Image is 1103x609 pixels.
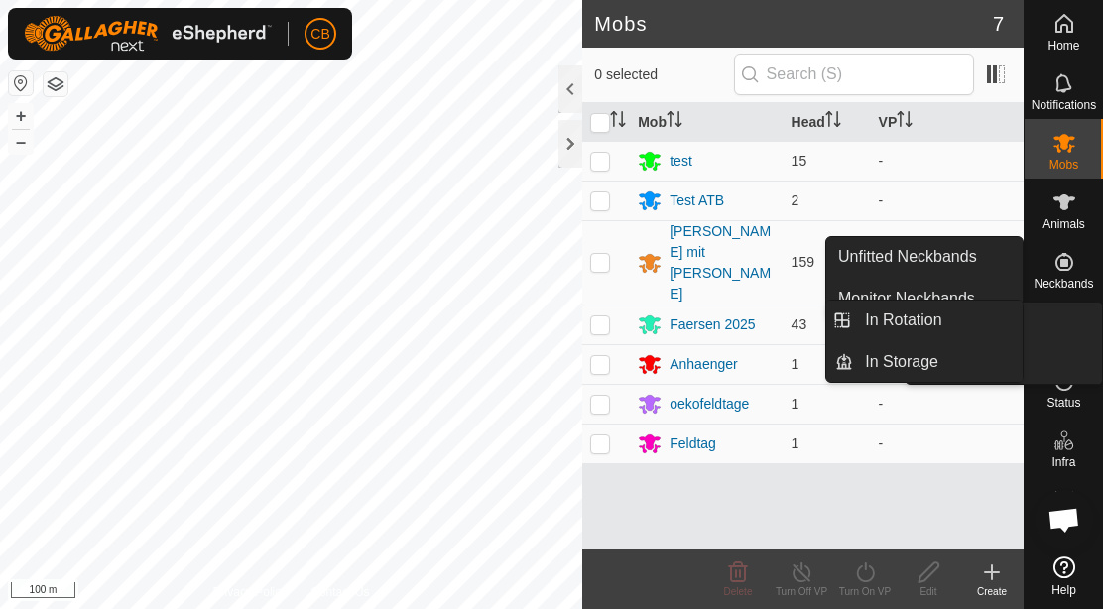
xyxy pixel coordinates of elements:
[871,141,1024,181] td: -
[871,220,1024,304] td: -
[825,114,841,130] p-sorticon: Activate to sort
[960,584,1024,599] div: Create
[1051,584,1076,596] span: Help
[1032,99,1096,111] span: Notifications
[826,301,1023,340] li: In Rotation
[9,71,33,95] button: Reset Map
[670,314,755,335] div: Faersen 2025
[670,394,749,415] div: oekofeldtage
[724,586,753,597] span: Delete
[594,12,993,36] h2: Mobs
[853,342,1023,382] a: In Storage
[792,192,799,208] span: 2
[670,354,738,375] div: Anhaenger
[826,342,1023,382] li: In Storage
[826,279,1023,318] a: Monitor Neckbands
[871,181,1024,220] td: -
[670,433,716,454] div: Feldtag
[1025,548,1103,604] a: Help
[1035,490,1094,549] div: Chat öffnen
[667,114,682,130] p-sorticon: Activate to sort
[1046,397,1080,409] span: Status
[792,254,814,270] span: 159
[9,104,33,128] button: +
[630,103,783,142] th: Mob
[1047,40,1079,52] span: Home
[865,308,941,332] span: In Rotation
[993,9,1004,39] span: 7
[670,151,692,172] div: test
[44,72,67,96] button: Map Layers
[792,396,799,412] span: 1
[734,54,974,95] input: Search (S)
[853,301,1023,340] a: In Rotation
[1034,278,1093,290] span: Neckbands
[792,153,807,169] span: 15
[310,24,329,45] span: CB
[871,424,1024,463] td: -
[610,114,626,130] p-sorticon: Activate to sort
[213,583,288,601] a: Privacy Policy
[897,114,913,130] p-sorticon: Activate to sort
[670,221,775,304] div: [PERSON_NAME] mit [PERSON_NAME]
[1042,218,1085,230] span: Animals
[865,350,938,374] span: In Storage
[792,435,799,451] span: 1
[792,316,807,332] span: 43
[826,237,1023,277] a: Unfitted Neckbands
[838,245,977,269] span: Unfitted Neckbands
[1049,159,1078,171] span: Mobs
[792,356,799,372] span: 1
[784,103,871,142] th: Head
[9,130,33,154] button: –
[670,190,724,211] div: Test ATB
[838,287,975,310] span: Monitor Neckbands
[871,384,1024,424] td: -
[833,584,897,599] div: Turn On VP
[897,584,960,599] div: Edit
[24,16,272,52] img: Gallagher Logo
[1051,456,1075,468] span: Infra
[594,64,733,85] span: 0 selected
[871,103,1024,142] th: VP
[770,584,833,599] div: Turn Off VP
[310,583,369,601] a: Contact Us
